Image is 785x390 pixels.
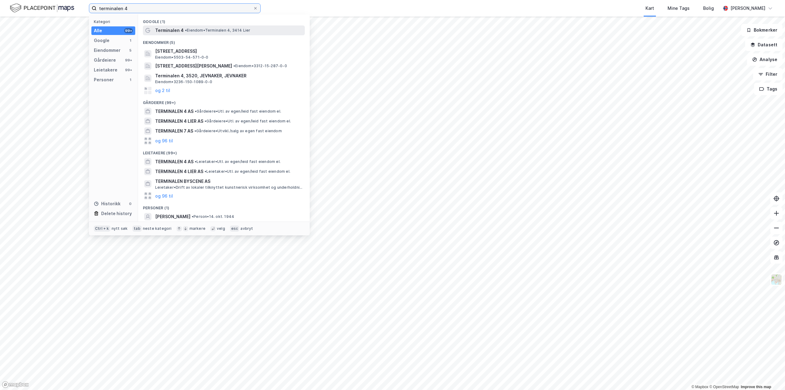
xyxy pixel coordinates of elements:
span: TERMINALEN 7 AS [155,127,193,135]
div: 1 [128,38,133,43]
div: markere [190,226,205,231]
div: Alle [94,27,102,34]
button: Tags [754,83,783,95]
button: og 96 til [155,192,173,199]
a: OpenStreetMap [709,385,739,389]
div: 99+ [124,28,133,33]
span: [PERSON_NAME] [155,213,190,220]
span: • [192,214,193,219]
img: Z [771,274,782,285]
div: 99+ [124,58,133,63]
a: Mapbox [691,385,708,389]
span: Eiendom • 5503-54-571-0-0 [155,55,209,60]
span: Person • 14. okt. 1944 [192,214,234,219]
div: avbryt [240,226,253,231]
span: Eiendom • Terminalen 4, 3414 Lier [185,28,250,33]
div: Ctrl + k [94,226,110,232]
span: Terminalen 4, 3520, JEVNAKER, JEVNAKER [155,72,302,79]
a: Mapbox homepage [2,381,29,388]
span: Leietaker • Utl. av egen/leid fast eiendom el. [205,169,290,174]
span: [STREET_ADDRESS][PERSON_NAME] [155,62,232,70]
div: Gårdeiere (99+) [138,95,310,106]
div: Personer (1) [138,201,310,212]
span: Leietaker • Drift av lokaler tilknyttet kunstnerisk virksomhet og underholdningsvirksomhet [155,185,304,190]
span: TERMINALEN 4 AS [155,108,193,115]
div: 99+ [124,68,133,72]
span: Gårdeiere • Utvikl./salg av egen fast eiendom [194,129,282,133]
div: Kontrollprogram for chat [754,361,785,390]
iframe: Chat Widget [754,361,785,390]
span: • [195,109,197,114]
div: Bolig [703,5,714,12]
span: • [205,119,206,123]
span: Eiendom • 3236-150-1089-0-0 [155,79,212,84]
img: logo.f888ab2527a4732fd821a326f86c7f29.svg [10,3,74,14]
a: Improve this map [741,385,771,389]
div: nytt søk [112,226,128,231]
div: Google (1) [138,14,310,25]
div: Eiendommer [94,47,121,54]
div: Eiendommer (5) [138,35,310,46]
span: • [233,64,235,68]
div: Leietakere [94,66,117,74]
button: Analyse [747,53,783,66]
div: velg [217,226,225,231]
div: 1 [128,77,133,82]
span: TERMINALEN BYSCENE AS [155,178,302,185]
span: • [194,129,196,133]
div: Personer [94,76,114,83]
span: TERMINALEN 4 AS [155,158,193,165]
div: Delete history [101,210,132,217]
span: • [195,159,197,164]
div: Gårdeiere [94,56,116,64]
span: Terminalen 4 [155,27,184,34]
div: Google [94,37,109,44]
div: Historikk [94,200,121,207]
span: • [185,28,187,33]
button: Datasett [745,39,783,51]
div: Leietakere (99+) [138,146,310,157]
span: Gårdeiere • Utl. av egen/leid fast eiendom el. [195,109,281,114]
div: 0 [128,201,133,206]
span: • [205,169,206,174]
button: og 2 til [155,87,170,94]
button: Bokmerker [741,24,783,36]
span: TERMINALEN 4 LIER AS [155,118,203,125]
div: Mine Tags [668,5,690,12]
div: [PERSON_NAME] [730,5,765,12]
button: og 96 til [155,137,173,145]
span: Gårdeiere • Utl. av egen/leid fast eiendom el. [205,119,291,124]
span: [STREET_ADDRESS] [155,48,302,55]
span: Leietaker • Utl. av egen/leid fast eiendom el. [195,159,281,164]
div: neste kategori [143,226,172,231]
div: Kategori [94,19,135,24]
div: tab [132,226,142,232]
span: TERMINALEN 4 LIER AS [155,168,203,175]
div: 5 [128,48,133,53]
span: Eiendom • 3312-15-287-0-0 [233,64,287,68]
div: Kart [645,5,654,12]
div: esc [230,226,239,232]
button: Filter [753,68,783,80]
input: Søk på adresse, matrikkel, gårdeiere, leietakere eller personer [97,4,253,13]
